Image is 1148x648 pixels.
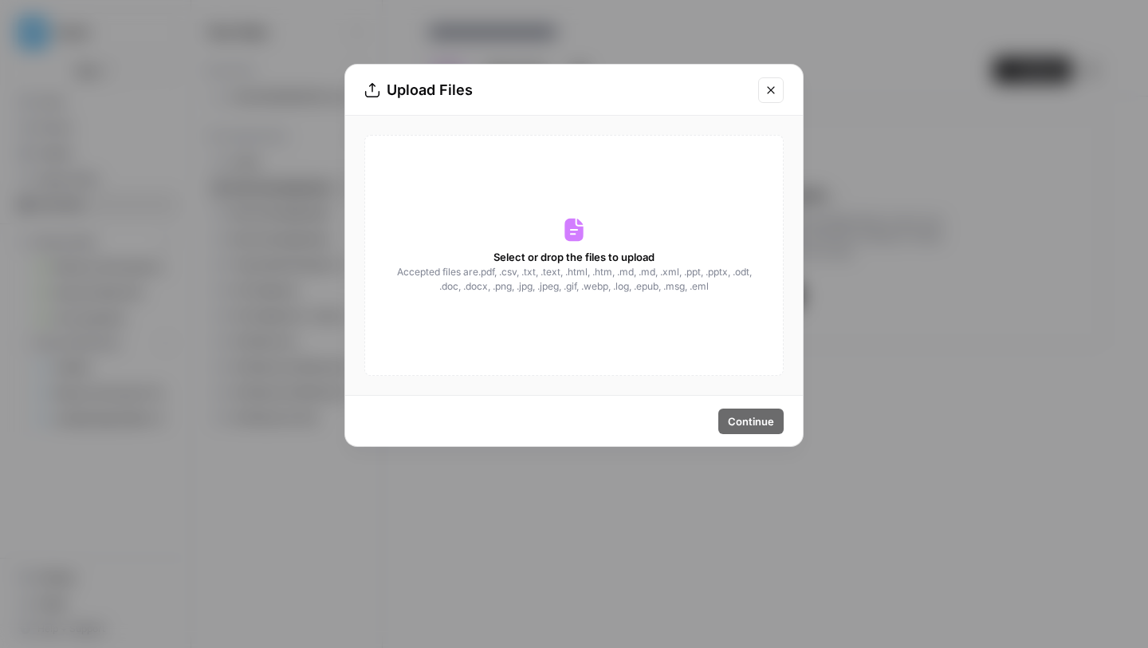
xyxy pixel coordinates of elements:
[395,265,753,294] span: Accepted files are .pdf, .csv, .txt, .text, .html, .htm, .md, .md, .xml, .ppt, .pptx, .odt, .doc,...
[728,413,774,429] span: Continue
[758,77,784,103] button: Close modal
[493,249,655,265] span: Select or drop the files to upload
[364,79,749,101] div: Upload Files
[718,409,784,434] button: Continue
